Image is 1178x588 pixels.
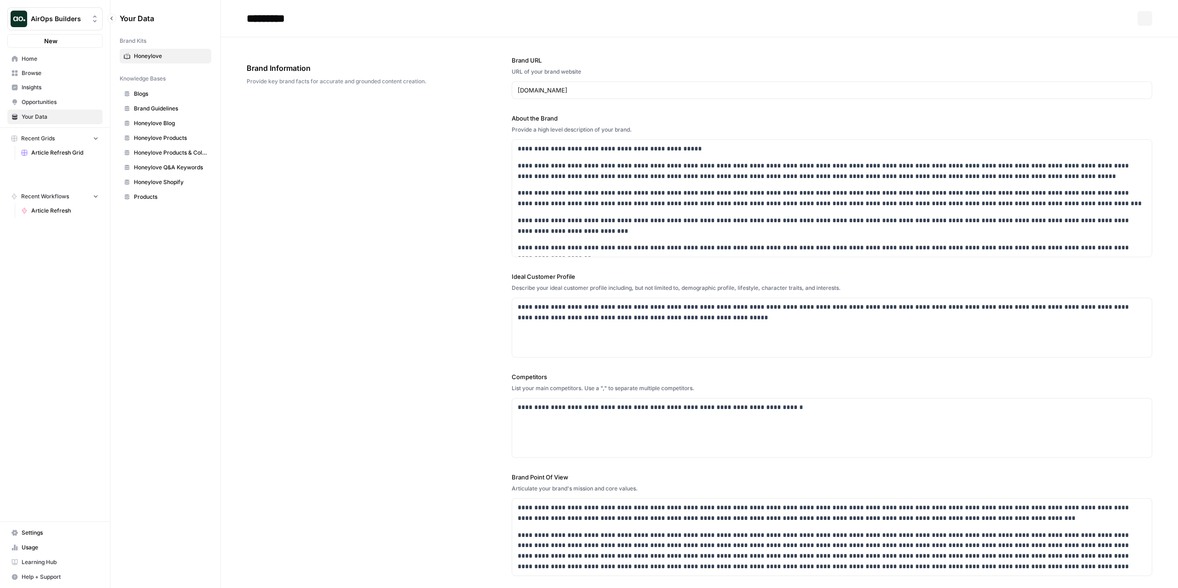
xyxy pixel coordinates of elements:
[7,52,103,66] a: Home
[512,272,1152,281] label: Ideal Customer Profile
[22,55,98,63] span: Home
[7,95,103,110] a: Opportunities
[7,7,103,30] button: Workspace: AirOps Builders
[134,119,207,127] span: Honeylove Blog
[31,149,98,157] span: Article Refresh Grid
[120,190,211,204] a: Products
[120,37,146,45] span: Brand Kits
[512,473,1152,482] label: Brand Point Of View
[22,98,98,106] span: Opportunities
[7,110,103,124] a: Your Data
[512,284,1152,292] div: Describe your ideal customer profile including, but not limited to, demographic profile, lifestyl...
[134,104,207,113] span: Brand Guidelines
[120,86,211,101] a: Blogs
[134,163,207,172] span: Honeylove Q&A Keywords
[22,83,98,92] span: Insights
[22,543,98,552] span: Usage
[512,68,1152,76] div: URL of your brand website
[7,570,103,584] button: Help + Support
[518,86,1146,95] input: www.sundaysoccer.com
[120,49,211,63] a: Honeylove
[7,80,103,95] a: Insights
[247,63,460,74] span: Brand Information
[21,134,55,143] span: Recent Grids
[7,34,103,48] button: New
[512,126,1152,134] div: Provide a high level description of your brand.
[21,192,69,201] span: Recent Workflows
[22,573,98,581] span: Help + Support
[7,66,103,81] a: Browse
[134,178,207,186] span: Honeylove Shopify
[7,540,103,555] a: Usage
[22,113,98,121] span: Your Data
[134,193,207,201] span: Products
[31,14,87,23] span: AirOps Builders
[11,11,27,27] img: AirOps Builders Logo
[512,384,1152,392] div: List your main competitors. Use a "," to separate multiple competitors.
[512,56,1152,65] label: Brand URL
[7,555,103,570] a: Learning Hub
[512,484,1152,493] div: Articulate your brand's mission and core values.
[17,145,103,160] a: Article Refresh Grid
[7,190,103,203] button: Recent Workflows
[120,175,211,190] a: Honeylove Shopify
[44,36,58,46] span: New
[22,558,98,566] span: Learning Hub
[7,132,103,145] button: Recent Grids
[120,75,166,83] span: Knowledge Bases
[134,52,207,60] span: Honeylove
[120,145,211,160] a: Honeylove Products & Collections
[31,207,98,215] span: Article Refresh
[134,134,207,142] span: Honeylove Products
[7,525,103,540] a: Settings
[120,116,211,131] a: Honeylove Blog
[120,101,211,116] a: Brand Guidelines
[134,149,207,157] span: Honeylove Products & Collections
[17,203,103,218] a: Article Refresh
[120,160,211,175] a: Honeylove Q&A Keywords
[22,69,98,77] span: Browse
[512,372,1152,381] label: Competitors
[22,529,98,537] span: Settings
[120,13,200,24] span: Your Data
[247,77,460,86] span: Provide key brand facts for accurate and grounded content creation.
[512,114,1152,123] label: About the Brand
[134,90,207,98] span: Blogs
[120,131,211,145] a: Honeylove Products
